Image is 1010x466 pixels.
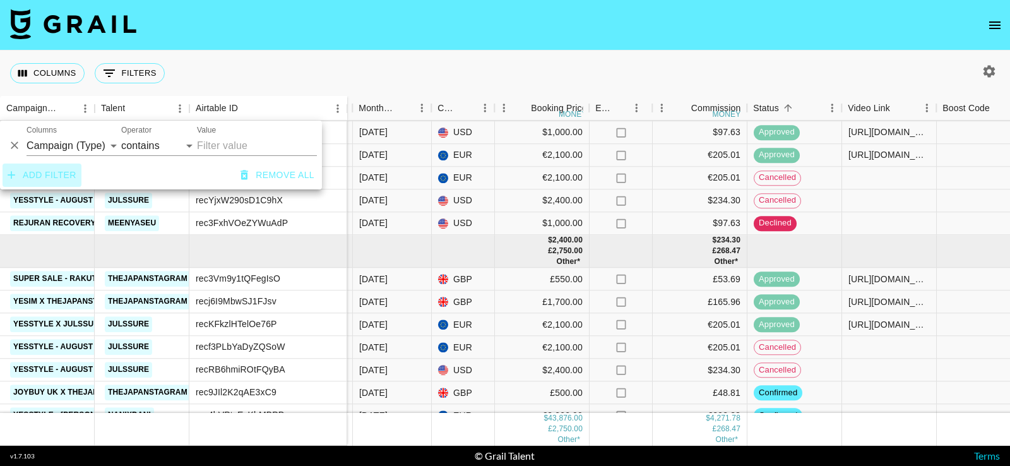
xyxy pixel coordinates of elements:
a: julssure [105,193,152,208]
div: Booking Price [531,96,586,121]
div: rec3FxhVOeZYWuAdP [196,217,288,230]
button: Menu [627,99,646,117]
button: Menu [494,99,513,117]
button: Sort [58,100,76,117]
button: Remove all [235,164,319,187]
div: £ [713,246,717,256]
div: Month Due [352,96,431,121]
button: Sort [125,100,143,117]
span: approved [754,319,800,331]
div: €2,100.00 [495,337,590,359]
div: $1,000.00 [495,212,590,235]
button: Delete [5,136,24,155]
div: recYjxW290sD1C9hX [196,194,283,207]
div: recf3PLbYaDyZQSoW [196,341,285,354]
div: recj6I9MbwSJ1FJsv [196,296,276,308]
span: approved [754,273,800,285]
div: £48.81 [653,382,747,405]
div: €3,000.00 [495,405,590,427]
div: £ [548,246,552,256]
button: Menu [170,99,189,118]
div: rec9JIl2K2qAE3xC9 [196,386,276,399]
div: $ [548,235,552,246]
span: approved [754,296,800,308]
div: money [713,111,741,118]
button: open drawer [982,13,1007,38]
button: Menu [76,99,95,118]
span: approved [754,149,800,161]
a: thejapanstagram [105,271,191,287]
button: Menu [412,99,431,117]
div: Aug '25 [359,217,388,230]
div: Sep '25 [359,341,388,354]
div: €2,100.00 [495,314,590,337]
a: Yesstyle x Julssure - SEPTIEMBRE 2025 [10,316,184,332]
div: 43,876.00 [548,413,583,424]
div: Expenses: Remove Commission? [589,96,652,121]
button: Menu [917,99,936,117]
div: Sep '25 [359,364,388,376]
div: https://www.instagram.com/p/DOrLHHaCNsM/ [848,318,930,331]
span: confirmed [754,387,802,399]
div: £ [713,424,717,434]
a: julssure [105,362,152,378]
button: Sort [613,99,631,117]
div: Month Due [359,96,395,121]
div: money [559,111,587,118]
div: 268.47 [716,424,740,434]
div: recRB6hmiROtFQyBA [196,364,285,376]
a: Rejuran Recovery - 345 cream [10,215,149,231]
div: Expenses: Remove Commission? [595,96,613,121]
div: Talent [95,96,189,121]
button: Menu [328,99,347,118]
span: declined [754,217,797,229]
a: nanixdani [105,407,154,423]
div: 4,271.78 [710,413,740,424]
div: €205.01 [653,337,747,359]
div: Sep '25 [359,296,388,308]
div: 234.30 [716,235,740,246]
span: € 1,729.62 [715,435,738,444]
div: https://www.instagram.com/p/DOf9ky2gtCP/ [848,296,930,308]
div: 2,400.00 [552,235,583,246]
a: JOYBUY UK x Thejapanstagram [10,385,150,400]
div: Date Created [273,96,352,121]
div: v 1.7.103 [10,452,35,460]
a: YESIM x thejapanstagram [10,294,129,309]
div: USD [432,212,495,235]
button: Sort [990,99,1007,117]
span: € 9,700.00 [556,258,580,266]
div: Sep '25 [359,318,388,331]
div: $234.30 [653,189,747,212]
span: cancelled [754,194,800,206]
button: Sort [779,99,797,117]
div: Video Link [848,96,890,121]
label: Operator [121,125,151,136]
div: Video Link [841,96,936,121]
div: Sep '25 [359,273,388,285]
a: Terms [974,450,1000,462]
a: julssure [105,339,152,355]
a: Super Sale - Rakuten Travel [GEOGRAPHIC_DATA] [10,271,228,287]
a: meenyaseu [105,215,159,231]
div: €2,100.00 [495,144,590,167]
div: £500.00 [495,382,590,405]
div: $97.63 [653,212,747,235]
button: Add filter [3,164,81,187]
div: $2,400.00 [495,359,590,382]
div: EUR [432,337,495,359]
button: Sort [458,99,475,117]
a: Yesstyle - August & September [10,362,154,378]
span: cancelled [754,172,800,184]
a: thejapanstagram [105,385,191,400]
div: £165.96 [653,291,747,314]
button: Show filters [95,63,165,83]
div: $1,000.00 [495,121,590,144]
div: £ [548,424,552,434]
div: €2,100.00 [495,167,590,189]
div: $ [713,235,717,246]
div: $2,400.00 [495,189,590,212]
button: Menu [823,99,841,117]
span: € 946.96 [714,258,738,266]
div: 2,750.00 [552,424,583,434]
